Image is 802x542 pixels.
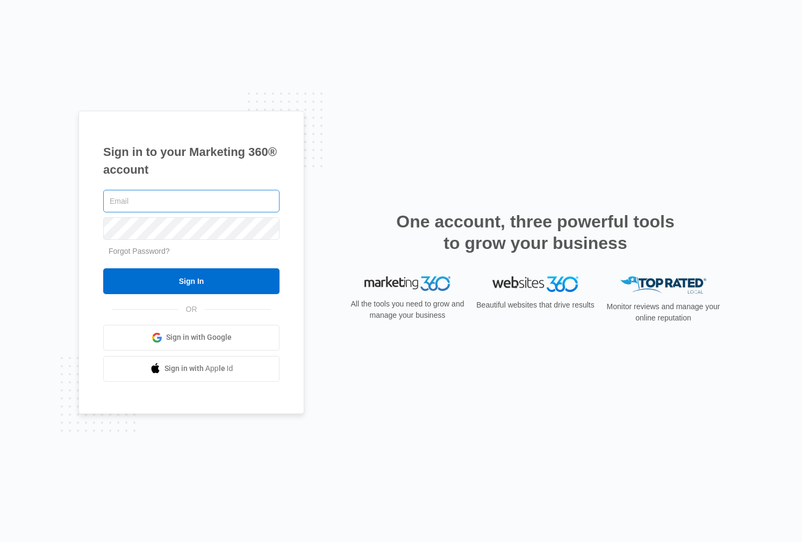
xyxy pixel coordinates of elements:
span: OR [178,304,205,315]
a: Forgot Password? [109,247,170,255]
p: Beautiful websites that drive results [475,299,596,311]
h2: One account, three powerful tools to grow your business [393,211,678,254]
img: Top Rated Local [620,276,706,294]
p: All the tools you need to grow and manage your business [347,298,468,321]
img: Websites 360 [492,276,578,292]
a: Sign in with Apple Id [103,356,280,382]
input: Sign In [103,268,280,294]
span: Sign in with Apple Id [164,363,233,374]
p: Monitor reviews and manage your online reputation [603,301,724,324]
img: Marketing 360 [364,276,450,291]
a: Sign in with Google [103,325,280,351]
h1: Sign in to your Marketing 360® account [103,143,280,179]
span: Sign in with Google [166,332,232,343]
input: Email [103,190,280,212]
